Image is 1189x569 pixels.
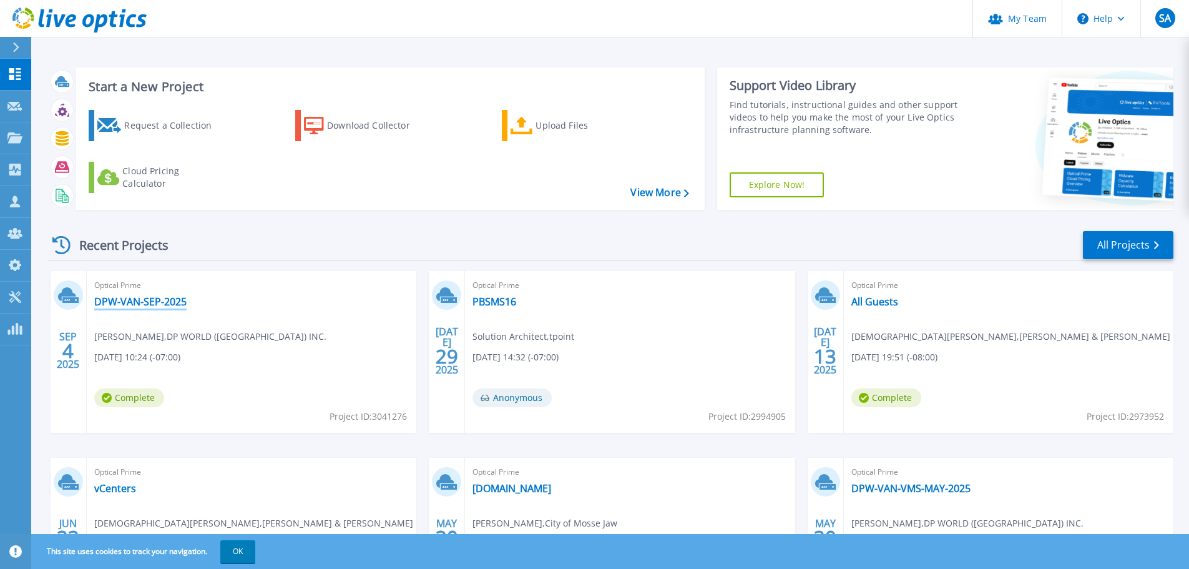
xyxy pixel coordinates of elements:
[851,350,937,364] span: [DATE] 19:51 (-08:00)
[472,279,787,292] span: Optical Prime
[730,172,824,197] a: Explore Now!
[295,110,434,141] a: Download Collector
[730,99,962,136] div: Find tutorials, instructional guides and other support videos to help you make the most of your L...
[630,187,688,199] a: View More
[34,540,255,563] span: This site uses cookies to track your navigation.
[89,162,228,193] a: Cloud Pricing Calculator
[814,532,836,543] span: 30
[94,517,413,530] span: [DEMOGRAPHIC_DATA][PERSON_NAME] , [PERSON_NAME] & [PERSON_NAME]
[56,515,80,560] div: JUN 2025
[851,279,1166,292] span: Optical Prime
[472,350,559,364] span: [DATE] 14:32 (-07:00)
[57,532,79,543] span: 23
[472,465,787,479] span: Optical Prime
[436,351,458,362] span: 29
[813,328,837,374] div: [DATE] 2025
[536,113,635,138] div: Upload Files
[813,515,837,560] div: MAY 2025
[851,482,971,495] a: DPW-VAN-VMS-MAY-2025
[62,345,74,356] span: 4
[94,465,409,479] span: Optical Prime
[94,279,409,292] span: Optical Prime
[94,350,180,364] span: [DATE] 10:24 (-07:00)
[502,110,641,141] a: Upload Files
[472,482,551,495] a: [DOMAIN_NAME]
[94,482,136,495] a: vCenters
[435,328,459,374] div: [DATE] 2025
[1159,13,1171,23] span: SA
[48,230,185,260] div: Recent Projects
[1087,410,1164,423] span: Project ID: 2973952
[327,113,427,138] div: Download Collector
[851,295,898,308] a: All Guests
[472,517,617,530] span: [PERSON_NAME] , City of Mosse Jaw
[89,80,688,94] h3: Start a New Project
[472,330,574,344] span: Solution Architect , tpoint
[730,77,962,94] div: Support Video Library
[851,330,1170,344] span: [DEMOGRAPHIC_DATA][PERSON_NAME] , [PERSON_NAME] & [PERSON_NAME]
[1083,231,1173,259] a: All Projects
[851,465,1166,479] span: Optical Prime
[435,515,459,560] div: MAY 2025
[330,410,407,423] span: Project ID: 3041276
[94,295,187,308] a: DPW-VAN-SEP-2025
[436,532,458,543] span: 30
[851,388,921,407] span: Complete
[124,113,224,138] div: Request a Collection
[472,295,516,308] a: PBSMS16
[851,517,1084,530] span: [PERSON_NAME] , DP WORLD ([GEOGRAPHIC_DATA]) INC.
[472,388,552,407] span: Anonymous
[814,351,836,362] span: 13
[122,165,222,190] div: Cloud Pricing Calculator
[94,330,326,344] span: [PERSON_NAME] , DP WORLD ([GEOGRAPHIC_DATA]) INC.
[220,540,255,563] button: OK
[56,328,80,374] div: SEP 2025
[94,388,164,407] span: Complete
[89,110,228,141] a: Request a Collection
[708,410,786,423] span: Project ID: 2994905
